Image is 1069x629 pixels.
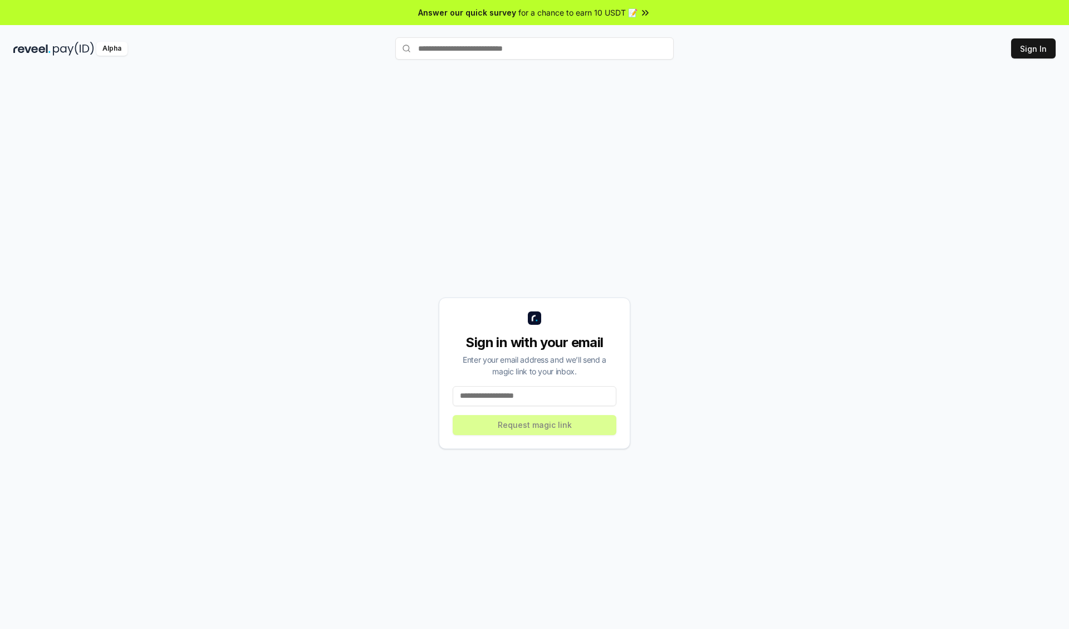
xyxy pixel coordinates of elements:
div: Sign in with your email [453,334,616,352]
img: logo_small [528,311,541,325]
img: reveel_dark [13,42,51,56]
img: pay_id [53,42,94,56]
span: Answer our quick survey [418,7,516,18]
button: Sign In [1011,38,1056,58]
div: Alpha [96,42,128,56]
span: for a chance to earn 10 USDT 📝 [518,7,638,18]
div: Enter your email address and we’ll send a magic link to your inbox. [453,354,616,377]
